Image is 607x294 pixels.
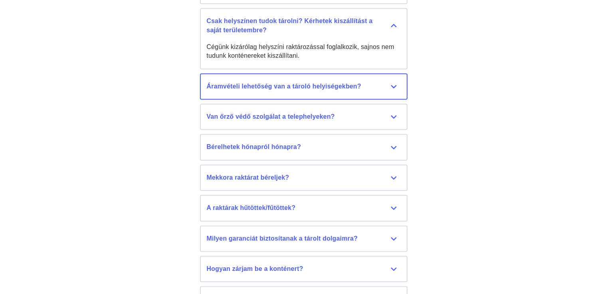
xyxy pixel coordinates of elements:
[207,143,401,151] div: Bérelhetek hónapról hónapra?
[200,104,407,130] button: Van őrző védő szolgálat a telephelyeken?
[200,195,407,221] button: A raktárak hűtöttek/fűtöttek?
[207,82,401,91] div: Áramvételi lehetőség van a tároló helyiségekben?
[200,165,407,191] button: Mekkora raktárat béreljek?
[200,73,407,100] button: Áramvételi lehetőség van a tároló helyiségekben?
[200,134,407,160] button: Bérelhetek hónapról hónapra?
[200,225,407,252] button: Milyen garanciát biztosítanak a tárolt dolgaimra?
[207,204,401,212] div: A raktárak hűtöttek/fűtöttek?
[200,256,407,282] button: Hogyan zárjam be a konténert?
[207,112,401,121] div: Van őrző védő szolgálat a telephelyeken?
[200,8,407,69] button: Csak helyszínen tudok tárolni? Kérhetek kiszállítást a saját területembre? Cégünk kizárólag helys...
[207,234,401,243] div: Milyen garanciát biztosítanak a tárolt dolgaimra?
[207,173,401,182] div: Mekkora raktárat béreljek?
[207,43,401,61] div: Cégünk kizárólag helyszíni raktározással foglalkozik, sajnos nem tudunk konténereket kiszállítani.
[207,17,401,35] div: Csak helyszínen tudok tárolni? Kérhetek kiszállítást a saját területembre?
[207,265,401,273] div: Hogyan zárjam be a konténert?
